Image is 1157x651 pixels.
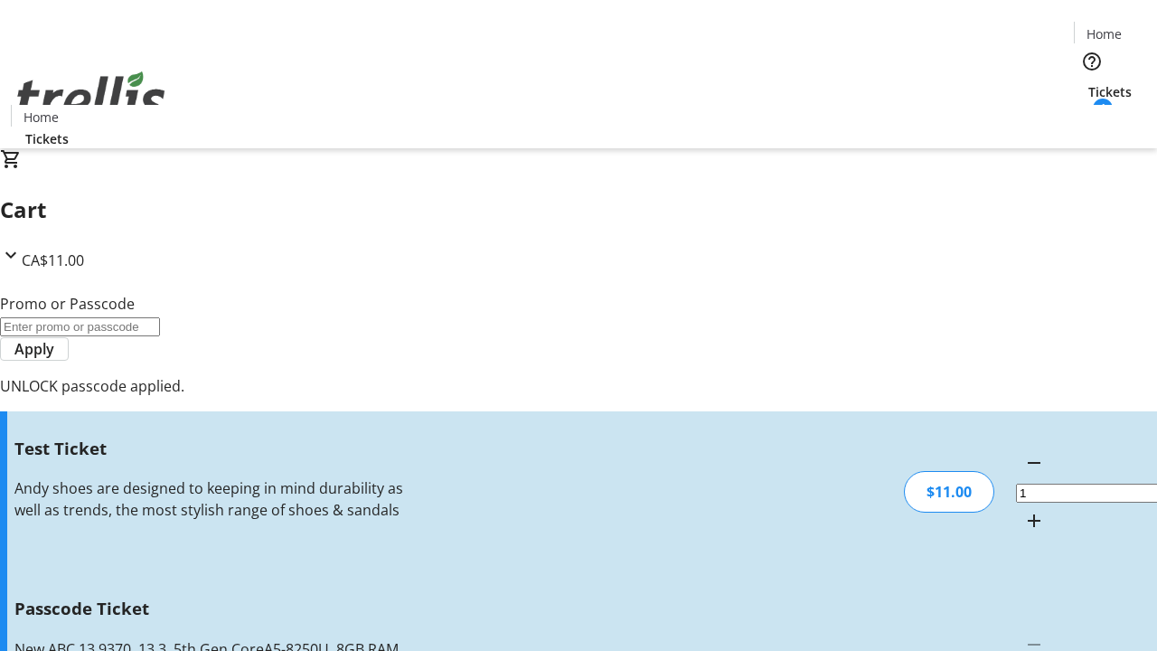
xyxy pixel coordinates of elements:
button: Cart [1074,101,1110,137]
span: Home [24,108,59,127]
a: Tickets [1074,82,1146,101]
a: Home [12,108,70,127]
div: $11.00 [904,471,994,513]
a: Tickets [11,129,83,148]
span: Home [1086,24,1122,43]
span: Tickets [1088,82,1132,101]
span: Apply [14,338,54,360]
span: CA$11.00 [22,250,84,270]
h3: Test Ticket [14,436,409,461]
button: Decrement by one [1016,445,1052,481]
img: Orient E2E Organization 9Q2YxE4x4I's Logo [11,52,172,142]
button: Help [1074,43,1110,80]
button: Increment by one [1016,503,1052,539]
a: Home [1075,24,1133,43]
h3: Passcode Ticket [14,596,409,621]
div: Andy shoes are designed to keeping in mind durability as well as trends, the most stylish range o... [14,477,409,521]
span: Tickets [25,129,69,148]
